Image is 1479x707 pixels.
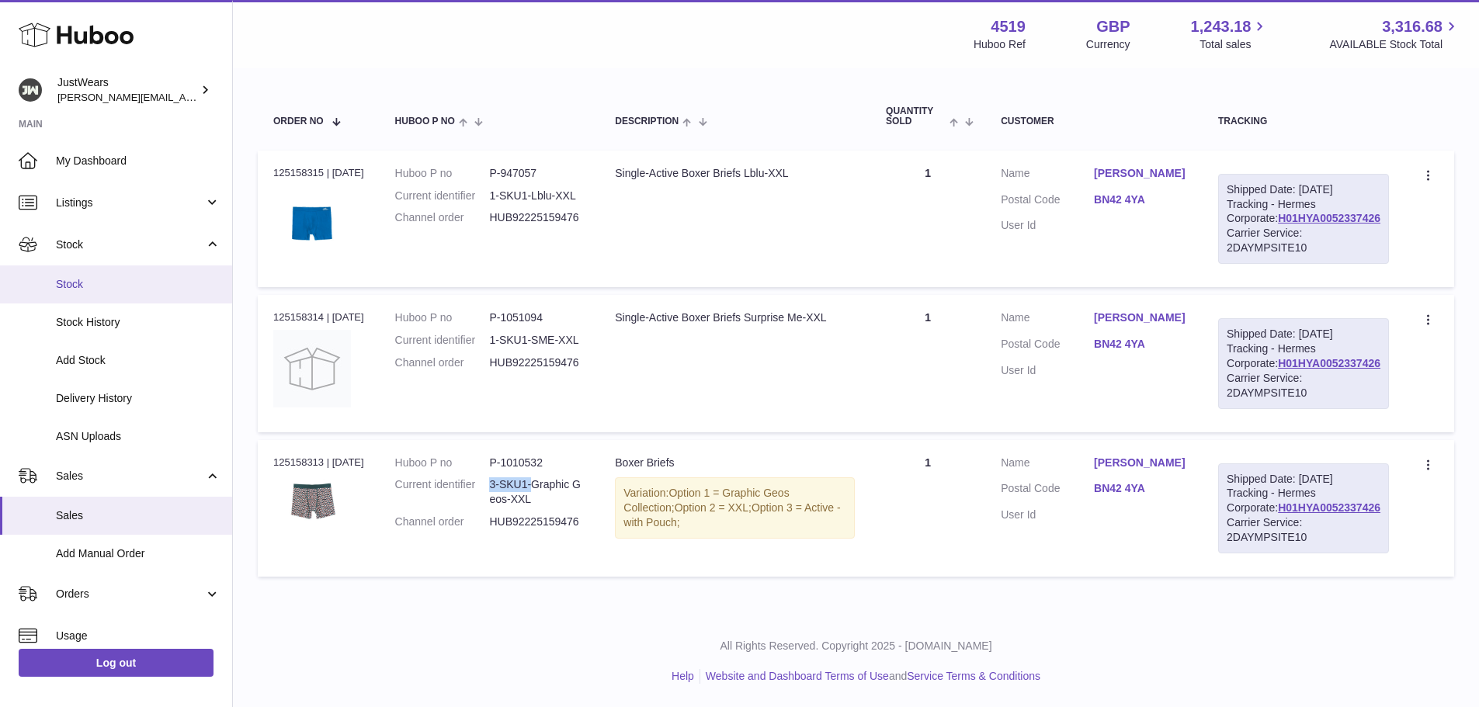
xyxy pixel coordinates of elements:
[273,166,364,180] div: 125158315 | [DATE]
[907,670,1040,682] a: Service Terms & Conditions
[489,477,584,507] dd: 3-SKU1-Graphic Geos-XXL
[56,391,220,406] span: Delivery History
[1001,363,1094,378] dt: User Id
[1094,456,1187,470] a: [PERSON_NAME]
[1227,472,1380,487] div: Shipped Date: [DATE]
[489,515,584,529] dd: HUB92225159476
[1227,226,1380,255] div: Carrier Service: 2DAYMPSITE10
[395,333,490,348] dt: Current identifier
[615,116,679,126] span: Description
[273,330,351,407] img: no-photo.jpg
[395,210,490,225] dt: Channel order
[672,670,694,682] a: Help
[1001,481,1094,500] dt: Postal Code
[395,355,490,370] dt: Channel order
[56,429,220,444] span: ASN Uploads
[675,501,752,514] span: Option 2 = XXL;
[56,196,204,210] span: Listings
[395,116,455,126] span: Huboo P no
[19,78,42,102] img: josh@just-wears.com
[870,440,985,577] td: 1
[1001,218,1094,233] dt: User Id
[1086,37,1130,52] div: Currency
[56,277,220,292] span: Stock
[245,639,1467,653] p: All Rights Reserved. Copyright 2025 - [DOMAIN_NAME]
[1001,337,1094,355] dt: Postal Code
[273,310,364,324] div: 125158314 | [DATE]
[1001,192,1094,211] dt: Postal Code
[1096,16,1130,37] strong: GBP
[1278,212,1380,224] a: H01HYA0052337426
[615,310,855,325] div: Single-Active Boxer Briefs Surprise Me-XXL
[56,315,220,330] span: Stock History
[395,515,490,529] dt: Channel order
[56,508,220,523] span: Sales
[1329,16,1460,52] a: 3,316.68 AVAILABLE Stock Total
[991,16,1026,37] strong: 4519
[57,75,197,105] div: JustWears
[395,477,490,507] dt: Current identifier
[1218,116,1389,126] div: Tracking
[56,546,220,561] span: Add Manual Order
[870,295,985,431] td: 1
[1191,16,1252,37] span: 1,243.18
[1227,371,1380,400] div: Carrier Service: 2DAYMPSITE10
[56,629,220,643] span: Usage
[615,477,855,539] div: Variation:
[1001,310,1094,329] dt: Name
[489,189,584,203] dd: 1-SKU1-Lblu-XXL
[1218,463,1389,553] div: Tracking - Hermes Corporate:
[56,469,204,483] span: Sales
[1382,16,1443,37] span: 3,316.68
[1094,166,1187,181] a: [PERSON_NAME]
[489,333,584,348] dd: 1-SKU1-SME-XXL
[1001,508,1094,522] dt: User Id
[623,487,789,514] span: Option 1 = Graphic Geos Collection;
[615,166,855,181] div: Single-Active Boxer Briefs Lblu-XXL
[56,587,204,601] span: Orders
[19,649,214,677] a: Log out
[1094,337,1187,352] a: BN42 4YA
[1218,318,1389,408] div: Tracking - Hermes Corporate:
[615,456,855,470] div: Boxer Briefs
[1278,501,1380,514] a: H01HYA0052337426
[395,166,490,181] dt: Huboo P no
[56,237,204,252] span: Stock
[1329,37,1460,52] span: AVAILABLE Stock Total
[273,185,351,262] img: 45191707421199.png
[1278,357,1380,369] a: H01HYA0052337426
[489,456,584,470] dd: P-1010532
[1227,327,1380,341] div: Shipped Date: [DATE]
[1218,174,1389,264] div: Tracking - Hermes Corporate:
[489,310,584,325] dd: P-1051094
[57,91,311,103] span: [PERSON_NAME][EMAIL_ADDRESS][DOMAIN_NAME]
[1227,515,1380,545] div: Carrier Service: 2DAYMPSITE10
[489,355,584,370] dd: HUB92225159476
[273,116,324,126] span: Order No
[1094,192,1187,207] a: BN42 4YA
[1001,166,1094,185] dt: Name
[273,456,364,470] div: 125158313 | [DATE]
[623,501,840,529] span: Option 3 = Active - with Pouch;
[1001,116,1187,126] div: Customer
[395,189,490,203] dt: Current identifier
[700,669,1040,684] li: and
[273,474,351,526] img: 45191726759531.JPG
[56,154,220,168] span: My Dashboard
[56,353,220,368] span: Add Stock
[706,670,889,682] a: Website and Dashboard Terms of Use
[395,456,490,470] dt: Huboo P no
[886,106,946,126] span: Quantity Sold
[1094,481,1187,496] a: BN42 4YA
[489,166,584,181] dd: P-947057
[395,310,490,325] dt: Huboo P no
[870,151,985,287] td: 1
[1200,37,1269,52] span: Total sales
[1094,310,1187,325] a: [PERSON_NAME]
[1191,16,1269,52] a: 1,243.18 Total sales
[1001,456,1094,474] dt: Name
[974,37,1026,52] div: Huboo Ref
[489,210,584,225] dd: HUB92225159476
[1227,182,1380,197] div: Shipped Date: [DATE]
